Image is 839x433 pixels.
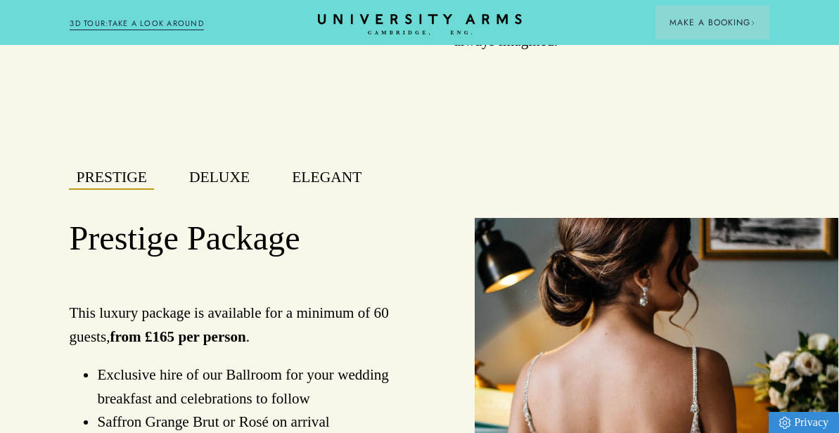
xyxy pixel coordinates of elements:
h2: Prestige Package [69,218,433,259]
img: Arrow icon [750,20,755,25]
button: Deluxe [182,166,257,190]
li: Exclusive hire of our Ballroom for your wedding breakfast and celebrations to follow [97,363,433,411]
strong: from £165 per person [110,328,245,345]
p: This luxury package is available for a minimum of 60 guests, . [69,302,433,349]
a: Home [318,14,522,36]
img: Privacy [779,417,790,429]
a: Privacy [769,412,839,433]
span: Make a Booking [670,16,755,29]
button: Make a BookingArrow icon [655,6,769,39]
button: Prestige [69,166,154,190]
a: 3D TOUR:TAKE A LOOK AROUND [70,18,204,30]
button: Elegant [285,166,369,190]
